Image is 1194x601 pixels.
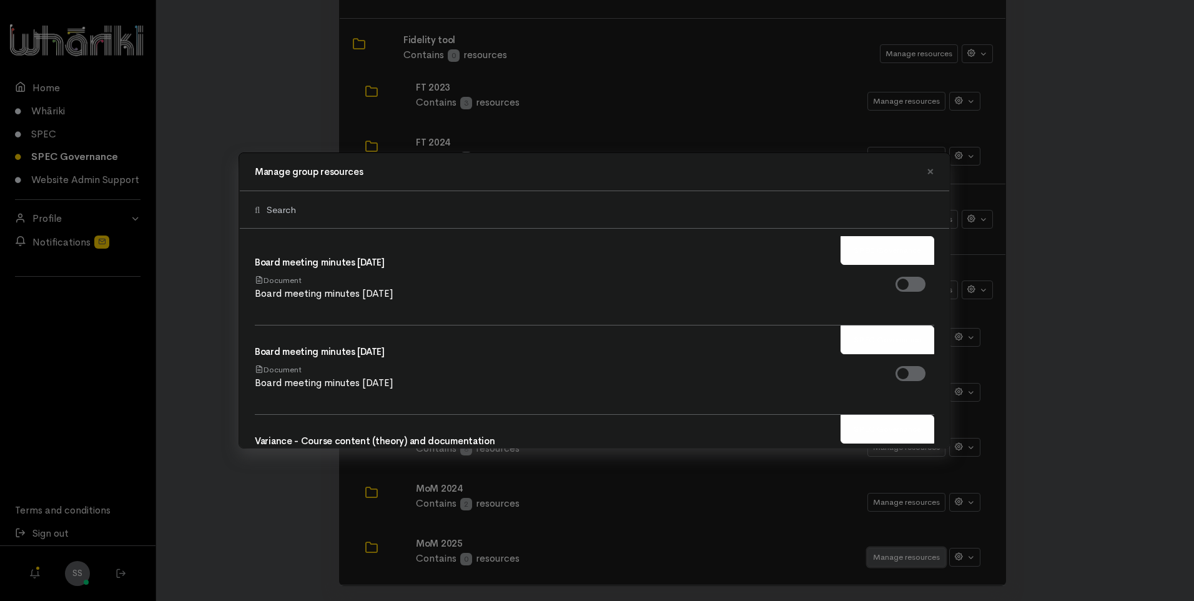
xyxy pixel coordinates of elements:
p: Board meeting minutes [DATE] [255,286,881,301]
p: Board meeting minutes [DATE] [255,375,881,390]
span: × [927,162,934,181]
h4: Variance - Course content (theory) and documentation [255,436,881,447]
div: Document [255,363,302,376]
h4: Board meeting minutes [DATE] [255,257,881,268]
h4: Manage group resources [255,167,927,177]
input: Search [263,197,934,222]
span: SPEC Governance [841,415,934,444]
span: SPEC Governance [841,236,934,265]
h4: Board meeting minutes [DATE] [255,347,881,357]
span: SPEC Governance [841,325,934,354]
div: Document [255,274,302,287]
button: Close [927,165,934,179]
